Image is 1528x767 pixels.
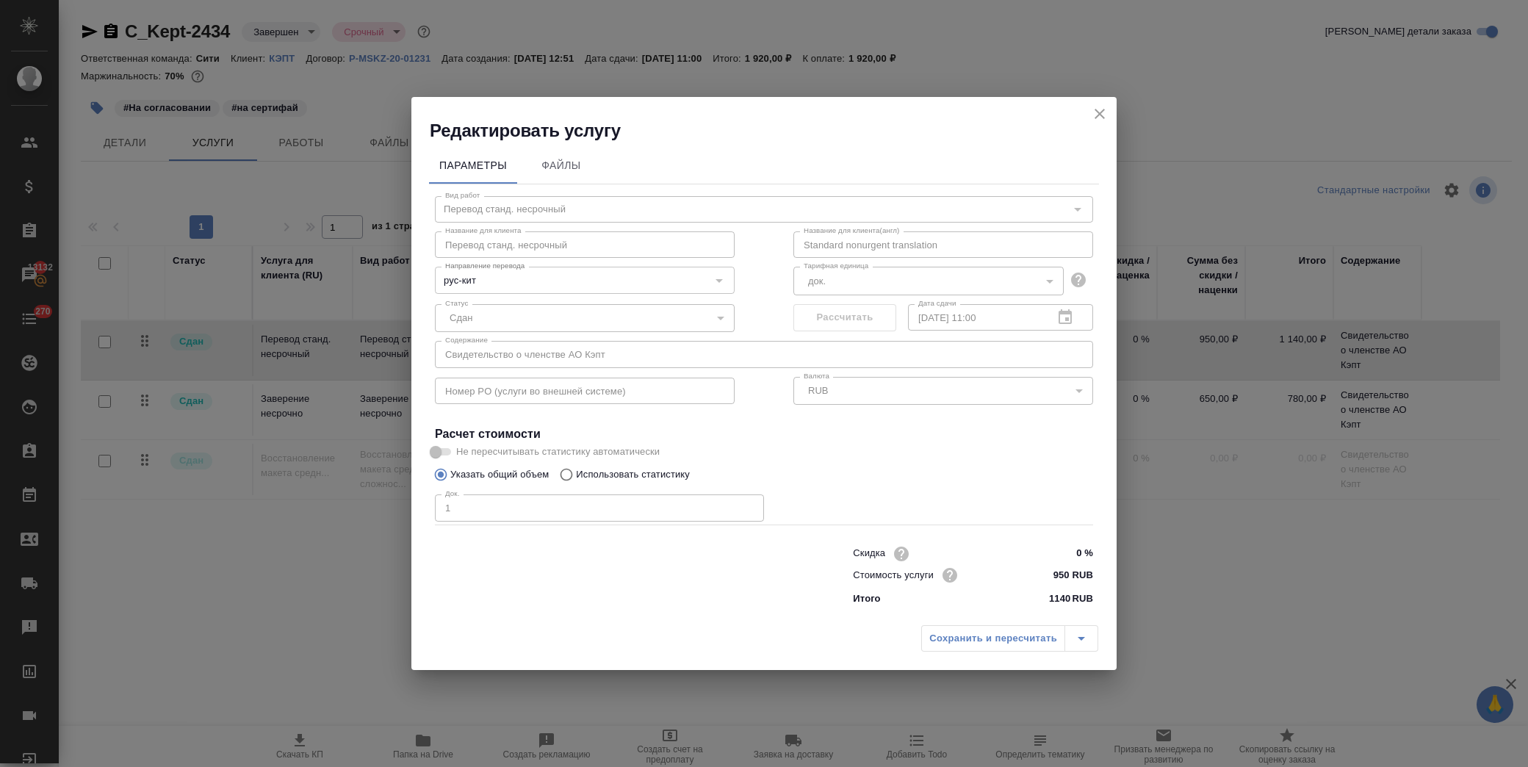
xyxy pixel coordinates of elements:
[853,591,880,606] p: Итого
[526,156,597,175] span: Файлы
[456,444,660,459] span: Не пересчитывать статистику автоматически
[793,377,1093,405] div: RUB
[1089,103,1111,125] button: close
[1072,591,1093,606] p: RUB
[1038,564,1093,586] input: ✎ Введи что-нибудь
[435,304,735,332] div: Сдан
[921,625,1098,652] div: split button
[1049,591,1070,606] p: 1140
[1038,543,1093,564] input: ✎ Введи что-нибудь
[804,384,832,397] button: RUB
[435,425,1093,443] h4: Расчет стоимости
[804,275,830,287] button: док.
[576,467,690,482] p: Использовать статистику
[445,312,477,324] button: Сдан
[853,546,885,561] p: Скидка
[793,267,1064,295] div: док.
[438,156,508,175] span: Параметры
[430,119,1117,143] h2: Редактировать услугу
[450,467,549,482] p: Указать общий объем
[853,568,934,583] p: Стоимость услуги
